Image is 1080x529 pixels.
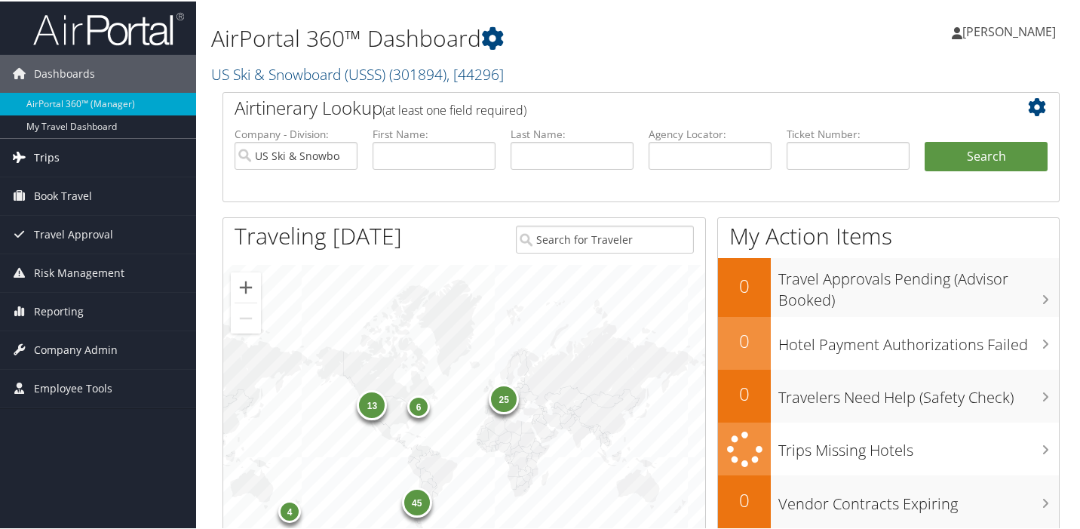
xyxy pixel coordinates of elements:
[511,125,634,140] label: Last Name:
[925,140,1048,171] button: Search
[778,260,1059,309] h3: Travel Approvals Pending (Advisor Booked)
[235,94,978,119] h2: Airtinerary Lookup
[718,219,1059,251] h1: My Action Items
[211,21,784,53] h1: AirPortal 360™ Dashboard
[778,431,1059,460] h3: Trips Missing Hotels
[446,63,504,83] span: , [ 44296 ]
[278,499,301,521] div: 4
[489,383,519,413] div: 25
[34,54,95,91] span: Dashboards
[718,474,1059,527] a: 0Vendor Contracts Expiring
[952,8,1071,53] a: [PERSON_NAME]
[778,484,1059,513] h3: Vendor Contracts Expiring
[718,486,771,512] h2: 0
[778,378,1059,407] h3: Travelers Need Help (Safety Check)
[401,486,431,516] div: 45
[34,137,60,175] span: Trips
[389,63,446,83] span: ( 301894 )
[33,10,184,45] img: airportal-logo.png
[357,389,387,419] div: 13
[34,214,113,252] span: Travel Approval
[231,302,261,332] button: Zoom out
[231,271,261,301] button: Zoom in
[235,219,402,251] h1: Traveling [DATE]
[34,368,112,406] span: Employee Tools
[718,272,771,297] h2: 0
[34,330,118,368] span: Company Admin
[718,421,1059,475] a: Trips Missing Hotels
[718,368,1059,421] a: 0Travelers Need Help (Safety Check)
[34,291,84,329] span: Reporting
[718,380,771,405] h2: 0
[382,100,526,117] span: (at least one field required)
[516,224,694,252] input: Search for Traveler
[211,63,504,83] a: US Ski & Snowboard (USSS)
[407,394,430,417] div: 6
[34,253,124,291] span: Risk Management
[718,327,771,352] h2: 0
[962,22,1056,38] span: [PERSON_NAME]
[373,125,496,140] label: First Name:
[34,176,92,214] span: Book Travel
[649,125,772,140] label: Agency Locator:
[718,257,1059,315] a: 0Travel Approvals Pending (Advisor Booked)
[718,315,1059,368] a: 0Hotel Payment Authorizations Failed
[235,125,357,140] label: Company - Division:
[778,325,1059,354] h3: Hotel Payment Authorizations Failed
[787,125,910,140] label: Ticket Number:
